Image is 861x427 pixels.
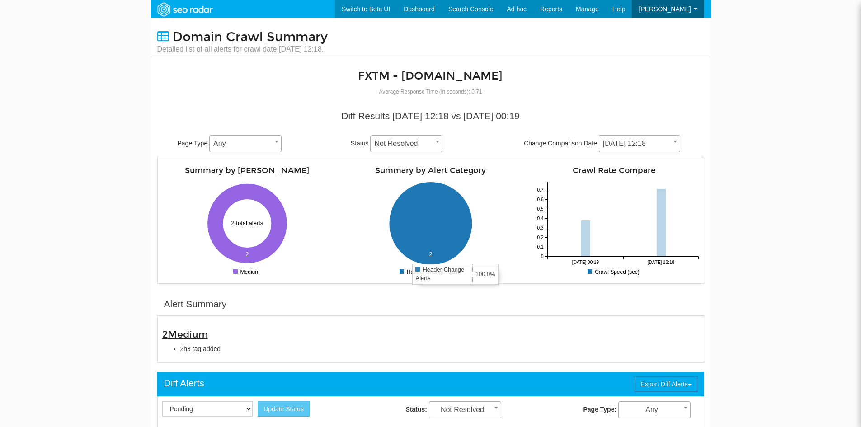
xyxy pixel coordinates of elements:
[371,137,442,150] span: Not Resolved
[168,328,208,340] span: Medium
[576,5,599,13] span: Manage
[599,137,680,150] span: 09/30/2025 12:18
[647,260,674,265] tspan: [DATE] 12:18
[210,137,281,150] span: Any
[537,188,543,192] tspan: 0.7
[537,216,543,221] tspan: 0.4
[448,5,494,13] span: Search Console
[429,401,501,418] span: Not Resolved
[537,206,543,211] tspan: 0.5
[537,197,543,202] tspan: 0.6
[537,235,543,240] tspan: 0.2
[157,44,328,54] small: Detailed list of all alerts for crawl date [DATE] 12:18.
[541,254,543,259] tspan: 0
[635,376,697,392] button: Export Diff Alerts
[379,89,482,95] small: Average Response Time (in seconds): 0.71
[173,29,328,45] span: Domain Crawl Summary
[406,406,427,413] strong: Status:
[180,344,699,353] li: 2
[231,220,263,226] text: 2 total alerts
[612,5,626,13] span: Help
[358,69,503,83] a: FXTM - [DOMAIN_NAME]
[507,5,527,13] span: Ad hoc
[599,135,680,152] span: 09/30/2025 12:18
[524,140,597,147] span: Change Comparison Date
[619,404,690,416] span: Any
[429,404,501,416] span: Not Resolved
[540,5,562,13] span: Reports
[164,376,204,390] div: Diff Alerts
[572,260,599,265] tspan: [DATE] 00:19
[370,135,442,152] span: Not Resolved
[178,140,208,147] span: Page Type
[583,406,616,413] strong: Page Type:
[209,135,282,152] span: Any
[164,297,227,311] div: Alert Summary
[183,345,221,352] span: h3 tag added
[537,225,543,230] tspan: 0.3
[618,401,691,418] span: Any
[529,166,699,175] h4: Crawl Rate Compare
[258,401,310,417] button: Update Status
[346,166,516,175] h4: Summary by Alert Category
[537,244,543,249] tspan: 0.1
[639,5,691,13] span: [PERSON_NAME]
[164,109,697,123] div: Diff Results [DATE] 12:18 vs [DATE] 00:19
[351,140,369,147] span: Status
[162,166,332,175] h4: Summary by [PERSON_NAME]
[154,1,216,18] img: SEORadar
[162,328,208,340] span: 2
